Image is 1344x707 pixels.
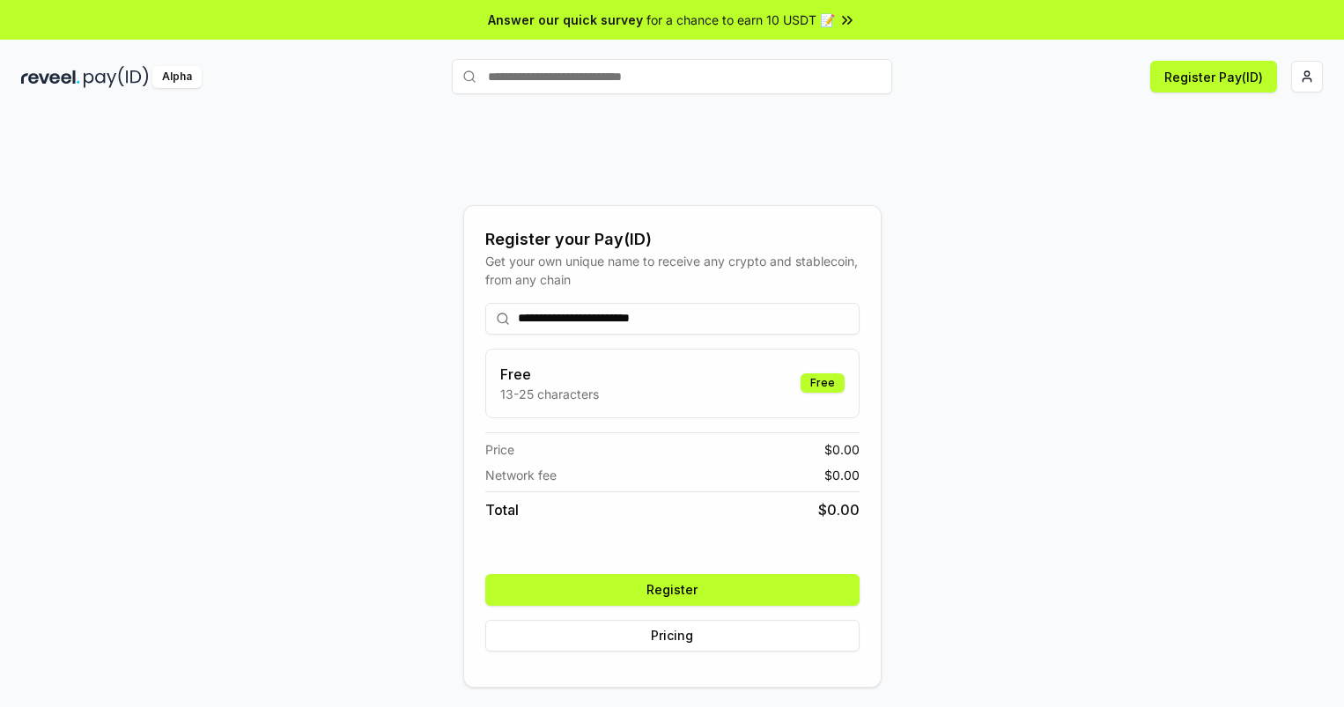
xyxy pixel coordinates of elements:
[646,11,835,29] span: for a chance to earn 10 USDT 📝
[485,252,860,289] div: Get your own unique name to receive any crypto and stablecoin, from any chain
[1150,61,1277,92] button: Register Pay(ID)
[500,364,599,385] h3: Free
[818,499,860,520] span: $ 0.00
[485,466,557,484] span: Network fee
[84,66,149,88] img: pay_id
[485,574,860,606] button: Register
[485,440,514,459] span: Price
[824,466,860,484] span: $ 0.00
[485,499,519,520] span: Total
[500,385,599,403] p: 13-25 characters
[488,11,643,29] span: Answer our quick survey
[801,373,845,393] div: Free
[485,620,860,652] button: Pricing
[21,66,80,88] img: reveel_dark
[485,227,860,252] div: Register your Pay(ID)
[152,66,202,88] div: Alpha
[824,440,860,459] span: $ 0.00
